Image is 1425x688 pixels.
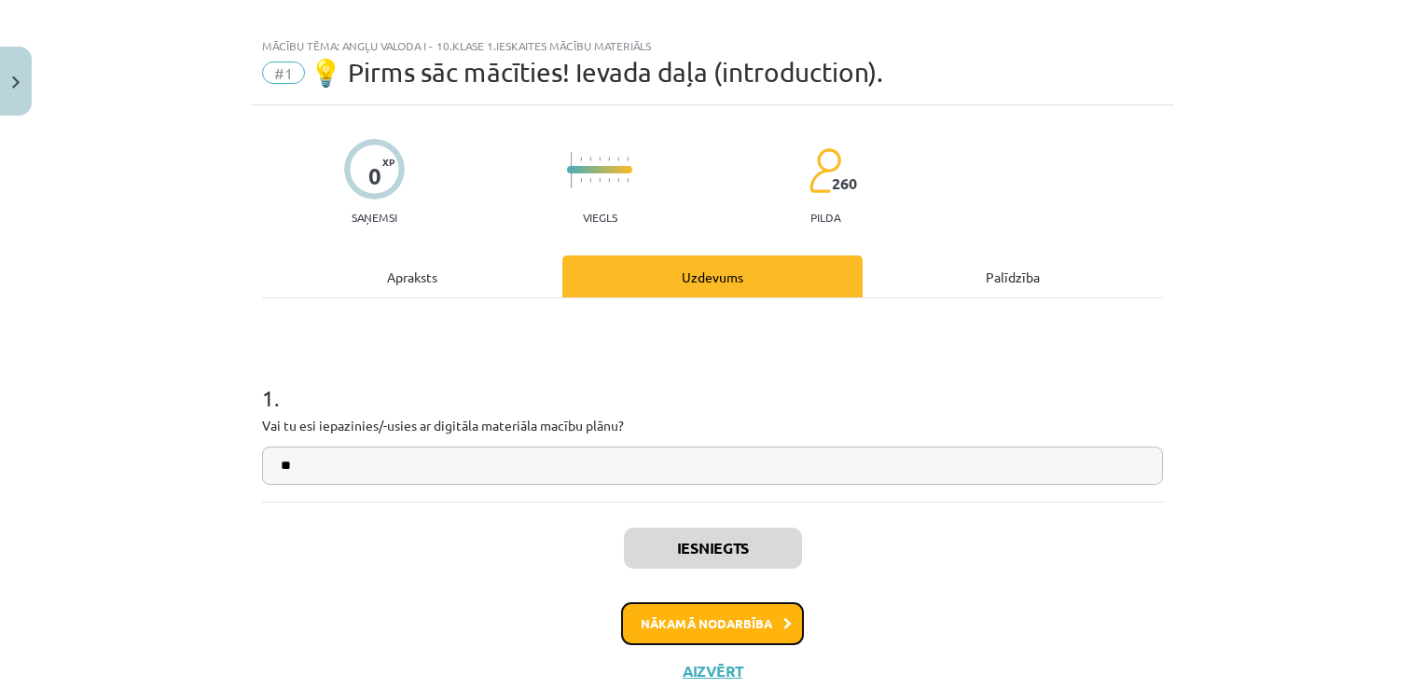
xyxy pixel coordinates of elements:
img: icon-short-line-57e1e144782c952c97e751825c79c345078a6d821885a25fce030b3d8c18986b.svg [608,157,610,161]
button: Nākamā nodarbība [621,602,804,645]
p: Vai tu esi iepazinies/-usies ar digitāla materiāla macību plānu? [262,416,1163,435]
img: icon-close-lesson-0947bae3869378f0d4975bcd49f059093ad1ed9edebbc8119c70593378902aed.svg [12,76,20,89]
span: 💡 Pirms sāc mācīties! Ievada daļa (introduction). [310,57,883,88]
img: icon-short-line-57e1e144782c952c97e751825c79c345078a6d821885a25fce030b3d8c18986b.svg [580,157,582,161]
img: icon-short-line-57e1e144782c952c97e751825c79c345078a6d821885a25fce030b3d8c18986b.svg [599,157,601,161]
img: students-c634bb4e5e11cddfef0936a35e636f08e4e9abd3cc4e673bd6f9a4125e45ecb1.svg [809,147,841,194]
img: icon-long-line-d9ea69661e0d244f92f715978eff75569469978d946b2353a9bb055b3ed8787d.svg [571,152,573,188]
p: Viegls [583,211,617,224]
button: Aizvērt [677,662,748,681]
img: icon-short-line-57e1e144782c952c97e751825c79c345078a6d821885a25fce030b3d8c18986b.svg [617,157,619,161]
img: icon-short-line-57e1e144782c952c97e751825c79c345078a6d821885a25fce030b3d8c18986b.svg [589,178,591,183]
img: icon-short-line-57e1e144782c952c97e751825c79c345078a6d821885a25fce030b3d8c18986b.svg [599,178,601,183]
p: Saņemsi [344,211,405,224]
img: icon-short-line-57e1e144782c952c97e751825c79c345078a6d821885a25fce030b3d8c18986b.svg [608,178,610,183]
img: icon-short-line-57e1e144782c952c97e751825c79c345078a6d821885a25fce030b3d8c18986b.svg [627,157,629,161]
img: icon-short-line-57e1e144782c952c97e751825c79c345078a6d821885a25fce030b3d8c18986b.svg [627,178,629,183]
img: icon-short-line-57e1e144782c952c97e751825c79c345078a6d821885a25fce030b3d8c18986b.svg [589,157,591,161]
img: icon-short-line-57e1e144782c952c97e751825c79c345078a6d821885a25fce030b3d8c18986b.svg [580,178,582,183]
span: 260 [832,175,857,192]
span: XP [382,157,394,167]
div: 0 [368,163,381,189]
div: Mācību tēma: Angļu valoda i - 10.klase 1.ieskaites mācību materiāls [262,39,1163,52]
div: Uzdevums [562,255,863,297]
img: icon-short-line-57e1e144782c952c97e751825c79c345078a6d821885a25fce030b3d8c18986b.svg [617,178,619,183]
div: Palīdzība [863,255,1163,297]
div: Apraksts [262,255,562,297]
span: #1 [262,62,305,84]
h1: 1 . [262,352,1163,410]
p: pilda [810,211,840,224]
button: Iesniegts [624,528,802,569]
